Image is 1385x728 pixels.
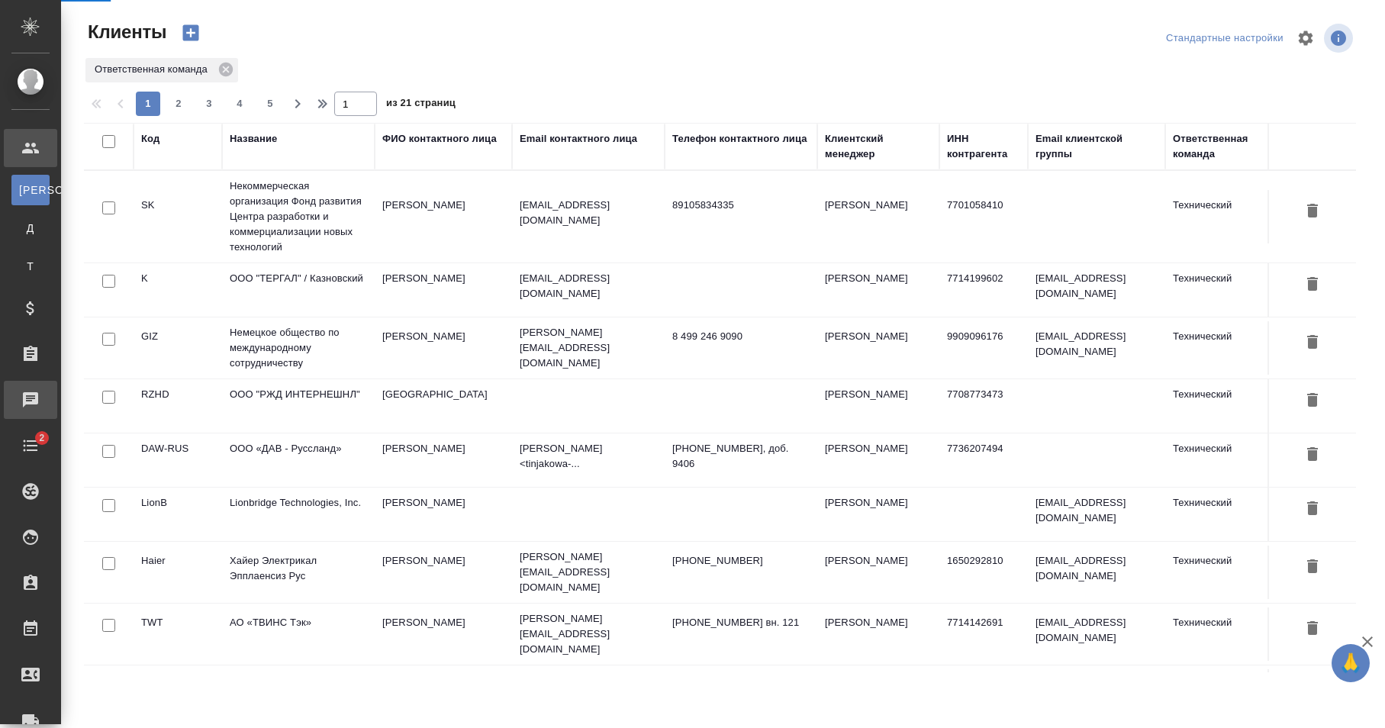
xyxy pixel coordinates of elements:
[375,263,512,317] td: [PERSON_NAME]
[386,94,456,116] span: из 21 страниц
[672,329,810,344] p: 8 499 246 9090
[19,259,42,274] span: Т
[230,131,277,147] div: Название
[1338,647,1364,679] span: 🙏
[939,190,1028,243] td: 7701058410
[1300,495,1325,523] button: Удалить
[222,433,375,487] td: ООО «ДАВ - Руссланд»
[1165,379,1287,433] td: Технический
[825,131,932,162] div: Клиентский менеджер
[11,213,50,243] a: Д
[939,433,1028,487] td: 7736207494
[947,131,1020,162] div: ИНН контрагента
[222,488,375,541] td: Lionbridge Technologies, Inc.
[939,669,1028,723] td: 7804460890
[375,321,512,375] td: [PERSON_NAME]
[1165,546,1287,599] td: Технический
[1332,644,1370,682] button: 🙏
[1165,669,1287,723] td: Технический
[1300,615,1325,643] button: Удалить
[520,441,657,472] p: [PERSON_NAME] <tinjakowa-...
[134,669,222,723] td: SKF
[197,96,221,111] span: 3
[817,379,939,433] td: [PERSON_NAME]
[1028,263,1165,317] td: [EMAIL_ADDRESS][DOMAIN_NAME]
[134,321,222,375] td: GIZ
[222,607,375,661] td: АО «ТВИНС Тэк»
[1300,553,1325,581] button: Удалить
[172,20,209,46] button: Создать
[672,198,810,213] p: 89105834335
[1028,607,1165,661] td: [EMAIL_ADDRESS][DOMAIN_NAME]
[817,263,939,317] td: [PERSON_NAME]
[222,317,375,378] td: Немецкое общество по международному сотрудничеству
[222,669,375,723] td: ООО «СКФ»
[672,441,810,472] p: [PHONE_NUMBER], доб. 9406
[84,20,166,44] span: Клиенты
[1028,321,1165,375] td: [EMAIL_ADDRESS][DOMAIN_NAME]
[817,190,939,243] td: [PERSON_NAME]
[1287,20,1324,56] span: Настроить таблицу
[1036,131,1158,162] div: Email клиентской группы
[375,488,512,541] td: [PERSON_NAME]
[1300,198,1325,226] button: Удалить
[375,669,512,723] td: [PERSON_NAME]
[222,546,375,599] td: Хайер Электрикал Эпплаенсиз Рус
[222,171,375,263] td: Некоммерческая организация Фонд развития Центра разработки и коммерциализации новых технологий
[817,321,939,375] td: [PERSON_NAME]
[375,607,512,661] td: [PERSON_NAME]
[1165,607,1287,661] td: Технический
[817,488,939,541] td: [PERSON_NAME]
[1165,488,1287,541] td: Технический
[1300,441,1325,469] button: Удалить
[222,263,375,317] td: ООО "ТЕРГАЛ" / Казновский
[141,131,159,147] div: Код
[19,221,42,236] span: Д
[222,379,375,433] td: ООО "РЖД ИНТЕРНЕШНЛ"
[375,433,512,487] td: [PERSON_NAME]
[30,430,53,446] span: 2
[817,669,939,723] td: [PERSON_NAME]
[166,92,191,116] button: 2
[134,379,222,433] td: RZHD
[375,379,512,433] td: [GEOGRAPHIC_DATA]
[134,190,222,243] td: SK
[939,321,1028,375] td: 9909096176
[1300,329,1325,357] button: Удалить
[1162,27,1287,50] div: split button
[19,182,42,198] span: [PERSON_NAME]
[939,379,1028,433] td: 7708773473
[520,325,657,371] p: [PERSON_NAME][EMAIL_ADDRESS][DOMAIN_NAME]
[375,190,512,243] td: [PERSON_NAME]
[672,131,807,147] div: Телефон контактного лица
[817,607,939,661] td: [PERSON_NAME]
[166,96,191,111] span: 2
[1165,321,1287,375] td: Технический
[1165,433,1287,487] td: Технический
[672,553,810,569] p: [PHONE_NUMBER]
[11,251,50,282] a: Т
[258,96,282,111] span: 5
[1300,271,1325,299] button: Удалить
[197,92,221,116] button: 3
[85,58,238,82] div: Ответственная команда
[1165,263,1287,317] td: Технический
[258,92,282,116] button: 5
[1324,24,1356,53] span: Посмотреть информацию
[134,546,222,599] td: Haier
[817,546,939,599] td: [PERSON_NAME]
[1028,669,1165,723] td: [EMAIL_ADDRESS][DOMAIN_NAME]
[1173,131,1280,162] div: Ответственная команда
[227,96,252,111] span: 4
[375,546,512,599] td: [PERSON_NAME]
[817,433,939,487] td: [PERSON_NAME]
[1028,546,1165,599] td: [EMAIL_ADDRESS][DOMAIN_NAME]
[520,549,657,595] p: [PERSON_NAME][EMAIL_ADDRESS][DOMAIN_NAME]
[95,62,213,77] p: Ответственная команда
[1300,387,1325,415] button: Удалить
[11,175,50,205] a: [PERSON_NAME]
[134,488,222,541] td: LionB
[520,198,657,228] p: [EMAIL_ADDRESS][DOMAIN_NAME]
[134,607,222,661] td: TWT
[939,607,1028,661] td: 7714142691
